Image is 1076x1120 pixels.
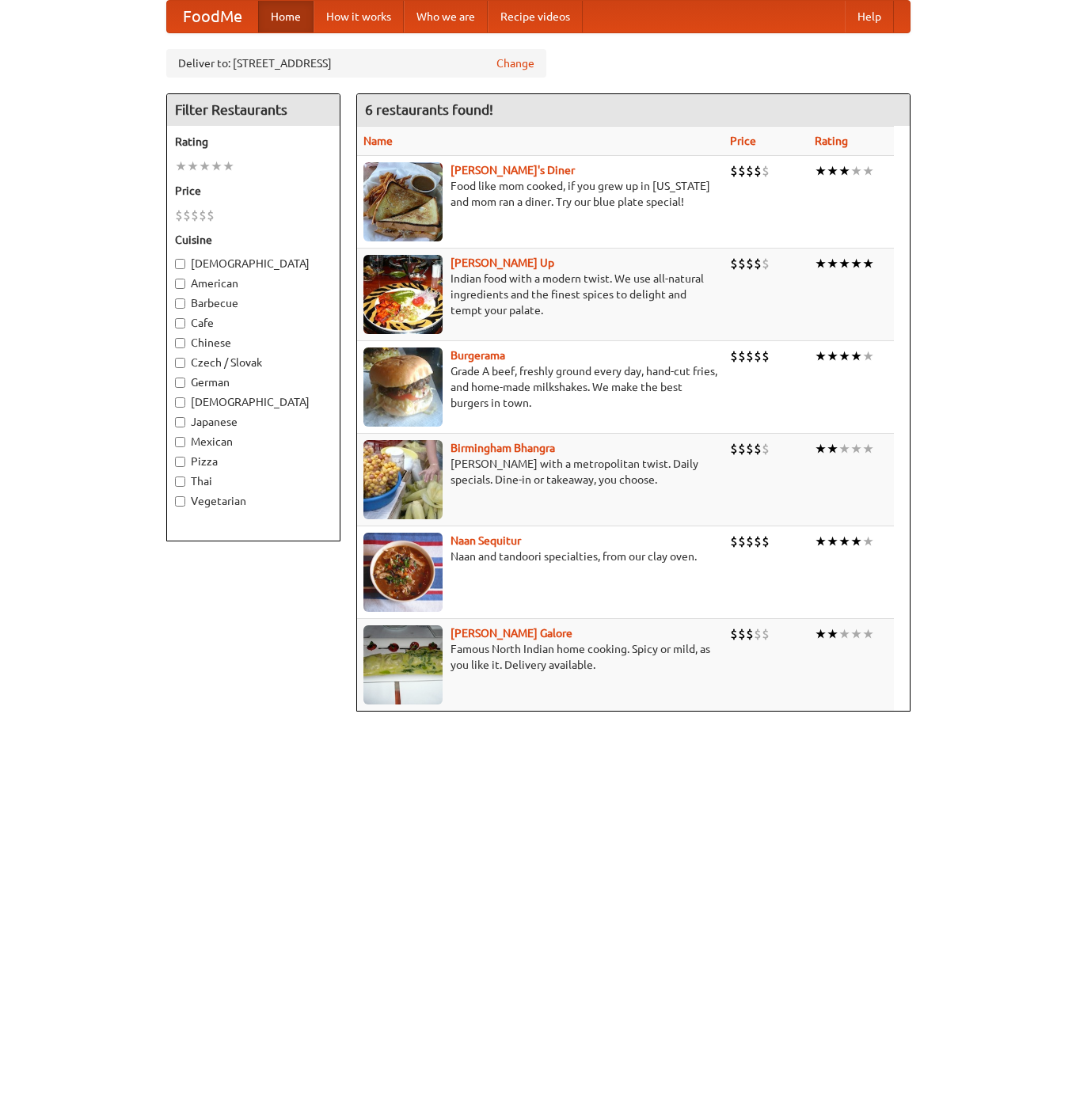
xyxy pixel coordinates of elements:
[175,207,183,224] li: $
[862,440,874,457] li: ★
[363,363,717,411] p: Grade A beef, freshly ground every day, hand-cut fries, and home-made milkshakes. We make the bes...
[363,625,443,704] img: currygalore.jpg
[862,347,874,365] li: ★
[838,533,850,550] li: ★
[746,347,754,365] li: $
[175,275,332,291] label: American
[838,347,850,365] li: ★
[363,162,443,241] img: sallys.jpg
[746,533,754,550] li: $
[167,1,258,32] a: FoodMe
[738,162,746,180] li: $
[363,549,717,564] p: Naan and tandoori specialties, from our clay oven.
[754,347,762,365] li: $
[167,94,340,126] h4: Filter Restaurants
[175,493,332,509] label: Vegetarian
[730,162,738,180] li: $
[754,440,762,457] li: $
[738,255,746,272] li: $
[451,164,575,177] a: [PERSON_NAME]'s Diner
[363,271,717,318] p: Indian food with a modern twist. We use all-natural ingredients and the finest spices to delight ...
[175,295,332,311] label: Barbecue
[363,533,443,612] img: naansequitur.jpg
[754,162,762,180] li: $
[365,102,493,117] ng-pluralize: 6 restaurants found!
[762,255,770,272] li: $
[838,440,850,457] li: ★
[363,440,443,519] img: bhangra.jpg
[183,207,191,224] li: $
[451,534,521,547] b: Naan Sequitur
[815,347,827,365] li: ★
[738,440,746,457] li: $
[762,347,770,365] li: $
[175,414,332,430] label: Japanese
[746,162,754,180] li: $
[175,134,332,150] h5: Rating
[363,255,443,334] img: curryup.jpg
[862,255,874,272] li: ★
[838,255,850,272] li: ★
[175,338,185,348] input: Chinese
[363,456,717,488] p: [PERSON_NAME] with a metropolitan twist. Daily specials. Dine-in or takeaway, you choose.
[175,158,187,175] li: ★
[451,442,555,454] a: Birmingham Bhangra
[762,162,770,180] li: $
[738,347,746,365] li: $
[815,625,827,643] li: ★
[451,627,572,640] a: [PERSON_NAME] Galore
[363,178,717,210] p: Food like mom cooked, if you grew up in [US_STATE] and mom ran a diner. Try our blue plate special!
[175,355,332,370] label: Czech / Slovak
[754,255,762,272] li: $
[175,183,332,199] h5: Price
[815,440,827,457] li: ★
[838,625,850,643] li: ★
[175,232,332,248] h5: Cuisine
[730,255,738,272] li: $
[175,298,185,309] input: Barbecue
[175,457,185,467] input: Pizza
[258,1,314,32] a: Home
[404,1,488,32] a: Who we are
[815,255,827,272] li: ★
[175,256,332,271] label: [DEMOGRAPHIC_DATA]
[827,162,838,180] li: ★
[222,158,234,175] li: ★
[762,440,770,457] li: $
[838,162,850,180] li: ★
[730,533,738,550] li: $
[175,358,185,368] input: Czech / Slovak
[862,533,874,550] li: ★
[850,255,862,272] li: ★
[738,533,746,550] li: $
[850,162,862,180] li: ★
[363,641,717,673] p: Famous North Indian home cooking. Spicy or mild, as you like it. Delivery available.
[207,207,215,224] li: $
[827,255,838,272] li: ★
[488,1,583,32] a: Recipe videos
[754,625,762,643] li: $
[762,625,770,643] li: $
[850,625,862,643] li: ★
[175,335,332,351] label: Chinese
[175,473,332,489] label: Thai
[746,625,754,643] li: $
[175,434,332,450] label: Mexican
[175,397,185,408] input: [DEMOGRAPHIC_DATA]
[850,440,862,457] li: ★
[730,347,738,365] li: $
[175,417,185,427] input: Japanese
[175,378,185,388] input: German
[363,135,393,147] a: Name
[451,256,554,269] b: [PERSON_NAME] Up
[175,394,332,410] label: [DEMOGRAPHIC_DATA]
[199,207,207,224] li: $
[862,162,874,180] li: ★
[175,279,185,289] input: American
[827,625,838,643] li: ★
[175,454,332,469] label: Pizza
[496,55,534,71] a: Change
